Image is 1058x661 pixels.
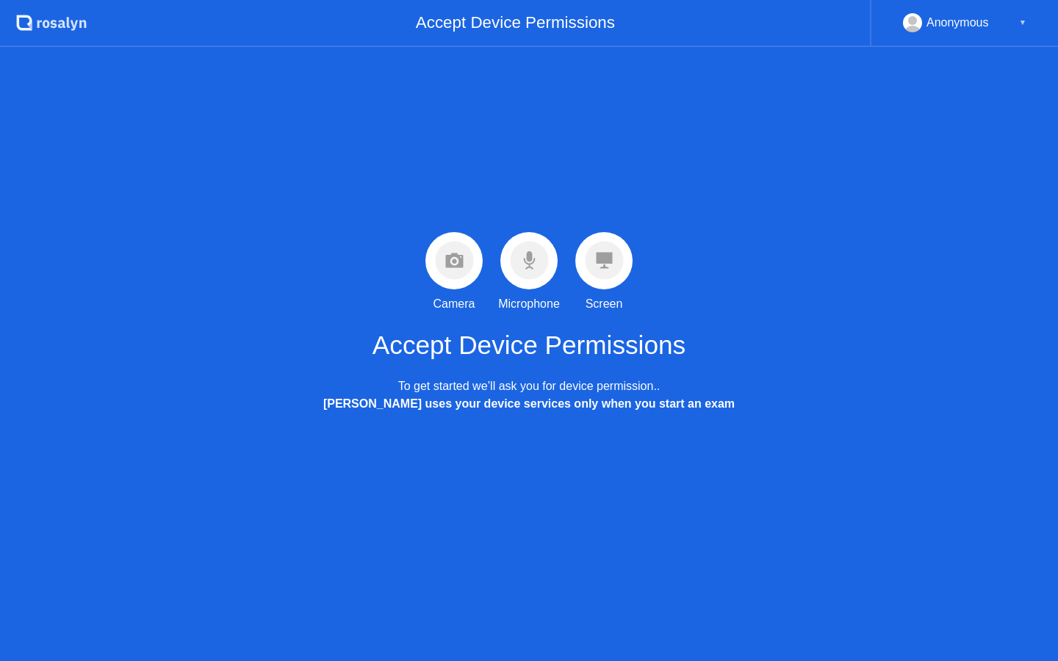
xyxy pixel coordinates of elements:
div: Camera [433,295,475,313]
div: ▼ [1019,13,1026,32]
div: To get started we’ll ask you for device permission.. [323,378,735,413]
div: Anonymous [926,13,989,32]
div: Microphone [498,295,560,313]
b: [PERSON_NAME] uses your device services only when you start an exam [323,397,735,410]
h1: Accept Device Permissions [373,326,685,365]
div: Screen [586,295,623,313]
